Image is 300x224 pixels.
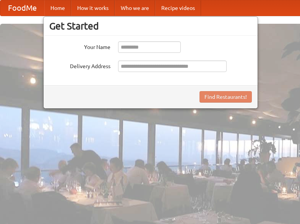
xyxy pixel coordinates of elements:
[49,41,110,51] label: Your Name
[71,0,115,16] a: How it works
[49,20,252,32] h3: Get Started
[155,0,201,16] a: Recipe videos
[0,0,44,16] a: FoodMe
[44,0,71,16] a: Home
[49,60,110,70] label: Delivery Address
[115,0,155,16] a: Who we are
[199,91,252,103] button: Find Restaurants!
